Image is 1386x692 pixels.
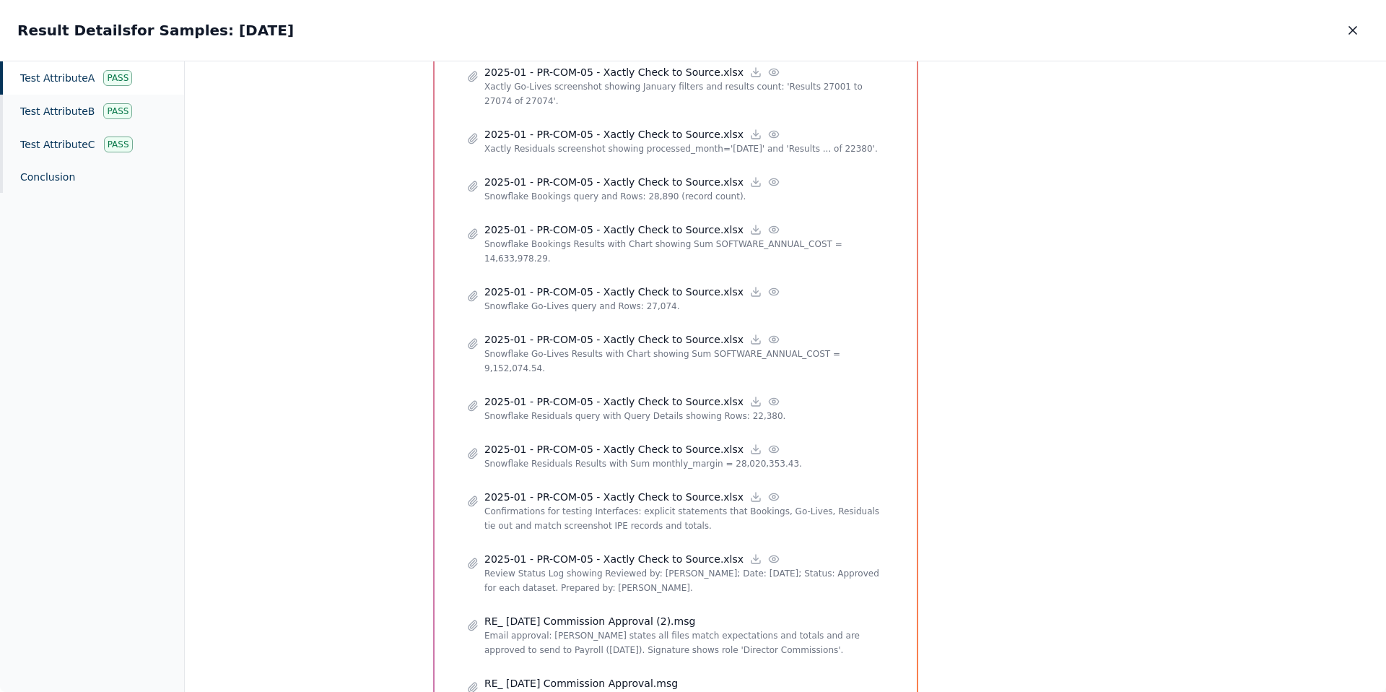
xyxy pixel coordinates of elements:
p: 2025-01 - PR-COM-05 - Xactly Check to Source.xlsx [484,552,744,566]
p: Review Status Log showing Reviewed by: [PERSON_NAME]; Date: [DATE]; Status: Approved for each dat... [484,566,884,595]
h2: Result Details for Samples: [DATE] [17,20,294,40]
a: Download file [749,128,762,141]
p: Snowflake Go-Lives query and Rows: 27,074. [484,299,884,313]
p: 2025-01 - PR-COM-05 - Xactly Check to Source.xlsx [484,285,744,299]
p: 2025-01 - PR-COM-05 - Xactly Check to Source.xlsx [484,65,744,79]
p: 2025-01 - PR-COM-05 - Xactly Check to Source.xlsx [484,127,744,142]
p: 2025-01 - PR-COM-05 - Xactly Check to Source.xlsx [484,332,744,347]
div: Pass [103,103,132,119]
a: Download file [749,223,762,236]
a: Download file [749,176,762,189]
p: 2025-01 - PR-COM-05 - Xactly Check to Source.xlsx [484,175,744,189]
p: Email approval: [PERSON_NAME] states all files match expectations and totals and are approved to ... [484,628,884,657]
a: Download file [749,443,762,456]
p: RE_ [DATE] Commission Approval (2).msg [484,614,695,628]
p: Snowflake Residuals Results with Sum monthly_margin = 28,020,353.43. [484,457,884,471]
p: 2025-01 - PR-COM-05 - Xactly Check to Source.xlsx [484,490,744,504]
a: Download file [749,553,762,566]
a: Download file [749,66,762,79]
p: 2025-01 - PR-COM-05 - Xactly Check to Source.xlsx [484,222,744,237]
a: Download file [749,333,762,346]
p: Snowflake Residuals query with Query Details showing Rows: 22,380. [484,409,884,423]
div: Pass [103,70,132,86]
p: 2025-01 - PR-COM-05 - Xactly Check to Source.xlsx [484,442,744,457]
p: RE_ [DATE] Commission Approval.msg [484,676,678,691]
p: Snowflake Bookings query and Rows: 28,890 (record count). [484,189,884,204]
a: Download file [749,490,762,503]
p: Snowflake Bookings Results with Chart showing Sum SOFTWARE_ANNUAL_COST = 14,633,978.29. [484,237,884,266]
a: Download file [749,285,762,298]
p: Xactly Residuals screenshot showing processed_month='[DATE]' and 'Results ... of 22380'. [484,142,884,156]
div: Pass [104,137,133,152]
p: Snowflake Go-Lives Results with Chart showing Sum SOFTWARE_ANNUAL_COST = 9,152,074.54. [484,347,884,376]
p: 2025-01 - PR-COM-05 - Xactly Check to Source.xlsx [484,394,744,409]
p: Xactly Go-Lives screenshot showing January filters and results count: 'Results 27001 to 27074 of ... [484,79,884,108]
a: Download file [749,395,762,408]
p: Confirmations for testing Interfaces: explicit statements that Bookings, Go-Lives, Residuals tie ... [484,504,884,533]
